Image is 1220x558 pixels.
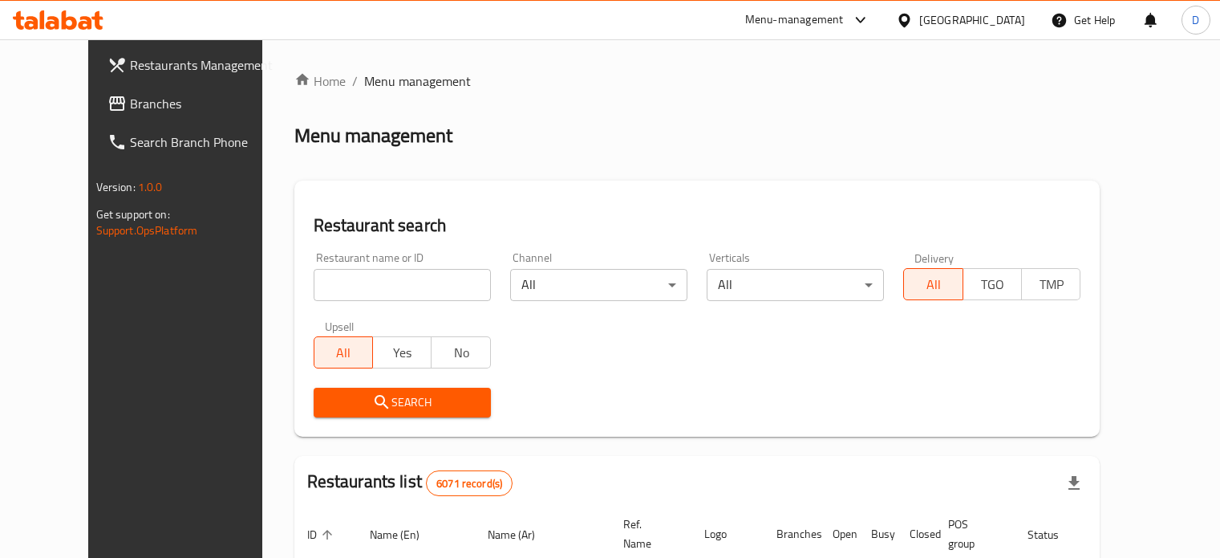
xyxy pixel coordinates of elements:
div: All [510,269,687,301]
span: Restaurants Management [130,55,279,75]
a: Restaurants Management [95,46,292,84]
input: Search for restaurant name or ID.. [314,269,491,301]
span: 6071 record(s) [427,476,512,491]
span: POS group [948,515,995,553]
h2: Restaurant search [314,214,1081,238]
div: [GEOGRAPHIC_DATA] [919,11,1025,29]
button: Yes [372,336,432,369]
span: Search [326,393,478,413]
nav: breadcrumb [294,71,1100,91]
a: Branches [95,84,292,123]
a: Home [294,71,346,91]
span: TGO [970,273,1015,296]
span: All [321,341,367,365]
span: ID [307,525,338,544]
button: No [431,336,490,369]
button: TMP [1021,268,1080,300]
span: Branches [130,94,279,113]
div: Export file [1055,464,1093,503]
span: Version: [96,177,136,198]
span: Yes [379,341,425,365]
span: Menu management [364,71,471,91]
button: All [314,336,373,369]
span: Get support on: [96,204,170,225]
span: Status [1027,525,1080,544]
span: Name (Ar) [488,525,556,544]
div: All [707,269,884,301]
label: Upsell [325,320,355,332]
h2: Restaurants list [307,470,513,496]
li: / [352,71,358,91]
div: Total records count [426,470,513,496]
span: TMP [1028,273,1074,296]
span: 1.0.0 [138,177,163,198]
button: All [903,268,963,300]
span: No [438,341,484,365]
button: Search [314,388,491,417]
a: Search Branch Phone [95,123,292,161]
label: Delivery [914,252,955,263]
span: Search Branch Phone [130,132,279,152]
span: D [1192,11,1199,29]
div: Menu-management [745,10,844,30]
span: All [910,273,956,296]
a: Support.OpsPlatform [96,220,198,241]
button: TGO [963,268,1022,300]
span: Name (En) [370,525,440,544]
h2: Menu management [294,123,452,149]
span: Ref. Name [623,515,672,553]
